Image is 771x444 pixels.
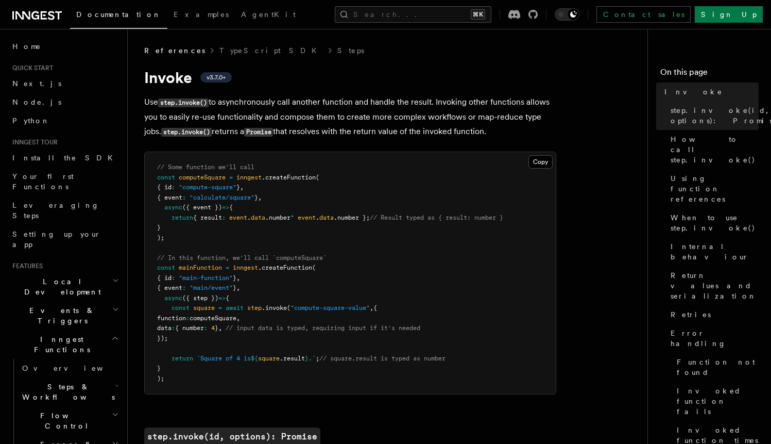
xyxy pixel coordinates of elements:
a: Return values and serialization [666,266,759,305]
span: data [251,214,265,221]
span: AgentKit [241,10,296,19]
span: const [157,174,175,181]
span: Documentation [76,10,161,19]
span: .createFunction [258,264,312,271]
a: Sign Up [695,6,763,23]
span: } [157,365,161,372]
span: Features [8,262,43,270]
span: data [319,214,334,221]
span: Invoked function fails [677,386,759,417]
a: How to call step.invoke() [666,130,759,169]
button: Local Development [8,272,121,301]
span: : [172,274,175,282]
span: inngest [233,264,258,271]
span: Steps & Workflows [18,382,115,402]
span: , [258,194,262,201]
span: ({ event }) [182,204,222,211]
a: Overview [18,359,121,377]
span: Invoke [664,87,723,97]
span: const [157,264,175,271]
span: function [157,315,186,322]
span: } [254,194,258,201]
button: Inngest Functions [8,330,121,359]
span: { id [157,274,172,282]
span: , [236,315,240,322]
span: "compute-square" [179,184,236,191]
span: Quick start [8,64,53,72]
span: : [172,184,175,191]
span: data [157,324,172,332]
button: Steps & Workflows [18,377,121,406]
span: => [222,204,229,211]
span: } [305,355,309,362]
span: Node.js [12,98,61,106]
a: Steps [337,45,364,56]
span: ( [287,304,290,311]
span: : [172,324,175,332]
span: square [258,355,280,362]
span: How to call step.invoke() [671,134,759,165]
span: Function not found [677,357,759,377]
span: = [218,304,222,311]
a: Next.js [8,74,121,93]
span: : [222,214,226,221]
a: Contact sales [596,6,691,23]
span: { event [157,194,182,201]
button: Search...⌘K [335,6,491,23]
span: .` [309,355,316,362]
a: Function not found [673,353,759,382]
span: Examples [174,10,229,19]
h4: On this page [660,66,759,83]
a: TypeScript SDK [219,45,323,56]
span: }); [157,335,168,342]
span: Overview [22,364,128,372]
span: , [370,304,373,311]
span: ( [316,174,319,181]
span: inngest [236,174,262,181]
span: "calculate/square" [190,194,254,201]
a: Error handling [666,324,759,353]
span: const [172,304,190,311]
a: Documentation [70,3,167,29]
span: `Square of 4 is [197,355,251,362]
span: "main/event" [190,284,233,291]
span: ); [157,234,164,241]
span: // input data is typed, requiring input if it's needed [226,324,420,332]
span: Local Development [8,276,112,297]
span: square [193,304,215,311]
button: Flow Control [18,406,121,435]
span: When to use step.invoke() [671,212,759,233]
span: .number [265,214,290,221]
span: async [164,204,182,211]
code: step.invoke() [158,98,209,107]
span: return [172,355,193,362]
span: ({ step }) [182,294,218,302]
span: , [236,284,240,291]
span: Flow Control [18,410,112,431]
span: : [186,315,190,322]
span: Using function references [671,173,759,204]
a: Examples [167,3,235,28]
span: = [226,264,229,271]
span: // Result typed as { result: number } [370,214,503,221]
span: // square.result is typed as number [319,355,446,362]
span: ; [316,355,319,362]
a: Node.js [8,93,121,111]
span: : [182,194,186,201]
span: Your first Functions [12,172,74,191]
span: "main-function" [179,274,233,282]
span: Inngest Functions [8,334,111,355]
span: .invoke [262,304,287,311]
span: { number [175,324,204,332]
span: } [215,324,218,332]
span: Events & Triggers [8,305,112,326]
span: { [229,204,233,211]
span: Error handling [671,328,759,349]
span: Inngest tour [8,138,58,146]
span: Leveraging Steps [12,201,99,220]
button: Toggle dark mode [555,8,579,21]
button: Copy [528,155,553,169]
span: .number }; [334,214,370,221]
a: step.invoke(id, options): Promise [666,101,759,130]
a: Using function references [666,169,759,208]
